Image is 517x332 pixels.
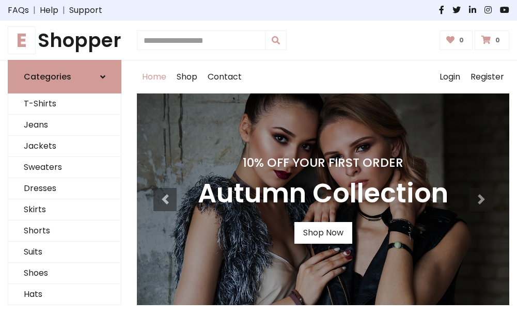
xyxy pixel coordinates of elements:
[8,115,121,136] a: Jeans
[8,26,36,54] span: E
[58,4,69,17] span: |
[8,4,29,17] a: FAQs
[8,242,121,263] a: Suits
[8,199,121,220] a: Skirts
[457,36,466,45] span: 0
[8,220,121,242] a: Shorts
[8,157,121,178] a: Sweaters
[8,284,121,305] a: Hats
[294,222,352,244] a: Shop Now
[69,4,102,17] a: Support
[434,60,465,93] a: Login
[8,263,121,284] a: Shoes
[198,155,448,170] h4: 10% Off Your First Order
[29,4,40,17] span: |
[8,178,121,199] a: Dresses
[8,93,121,115] a: T-Shirts
[465,60,509,93] a: Register
[8,60,121,93] a: Categories
[475,30,509,50] a: 0
[8,29,121,52] h1: Shopper
[198,178,448,210] h3: Autumn Collection
[8,136,121,157] a: Jackets
[137,60,171,93] a: Home
[171,60,202,93] a: Shop
[202,60,247,93] a: Contact
[8,29,121,52] a: EShopper
[493,36,503,45] span: 0
[24,72,71,82] h6: Categories
[440,30,473,50] a: 0
[40,4,58,17] a: Help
